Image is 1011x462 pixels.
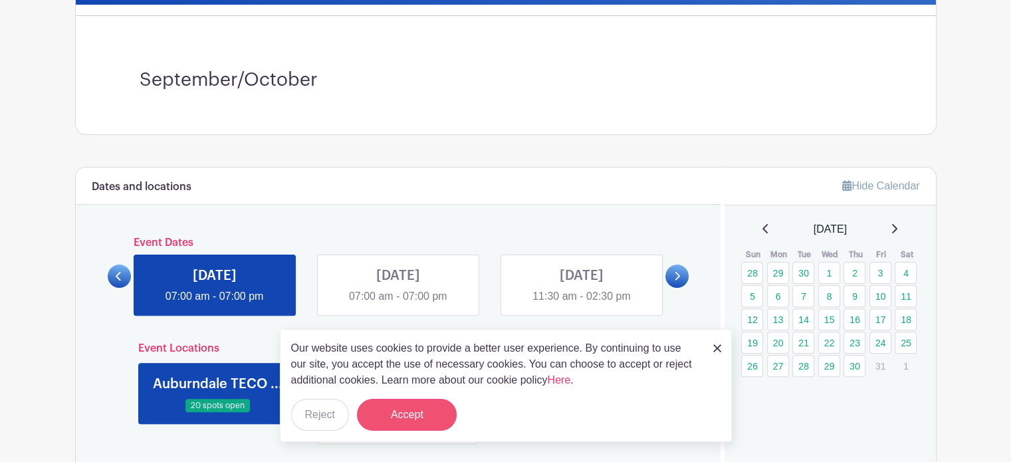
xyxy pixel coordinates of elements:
[741,355,763,377] a: 26
[818,332,840,354] a: 22
[741,285,763,307] a: 5
[766,248,792,261] th: Mon
[357,399,457,431] button: Accept
[767,308,789,330] a: 13
[792,308,814,330] a: 14
[814,221,847,237] span: [DATE]
[895,332,917,354] a: 25
[895,285,917,307] a: 11
[291,399,349,431] button: Reject
[869,285,891,307] a: 10
[140,69,872,92] h3: September/October
[818,355,840,377] a: 29
[818,308,840,330] a: 15
[128,342,669,355] h6: Event Locations
[713,344,721,352] img: close_button-5f87c8562297e5c2d7936805f587ecaba9071eb48480494691a3f1689db116b3.svg
[767,355,789,377] a: 27
[894,248,920,261] th: Sat
[818,248,843,261] th: Wed
[842,180,919,191] a: Hide Calendar
[792,285,814,307] a: 7
[131,237,666,249] h6: Event Dates
[843,262,865,284] a: 2
[741,308,763,330] a: 12
[869,262,891,284] a: 3
[869,356,891,376] p: 31
[792,355,814,377] a: 28
[741,332,763,354] a: 19
[869,248,895,261] th: Fri
[843,308,865,330] a: 16
[740,248,766,261] th: Sun
[792,332,814,354] a: 21
[843,285,865,307] a: 9
[843,332,865,354] a: 23
[767,262,789,284] a: 29
[548,374,571,386] a: Here
[895,262,917,284] a: 4
[843,355,865,377] a: 30
[818,285,840,307] a: 8
[869,332,891,354] a: 24
[792,248,818,261] th: Tue
[869,308,891,330] a: 17
[92,181,191,193] h6: Dates and locations
[843,248,869,261] th: Thu
[792,262,814,284] a: 30
[895,356,917,376] p: 1
[767,285,789,307] a: 6
[895,308,917,330] a: 18
[741,262,763,284] a: 28
[767,332,789,354] a: 20
[291,340,699,388] p: Our website uses cookies to provide a better user experience. By continuing to use our site, you ...
[818,262,840,284] a: 1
